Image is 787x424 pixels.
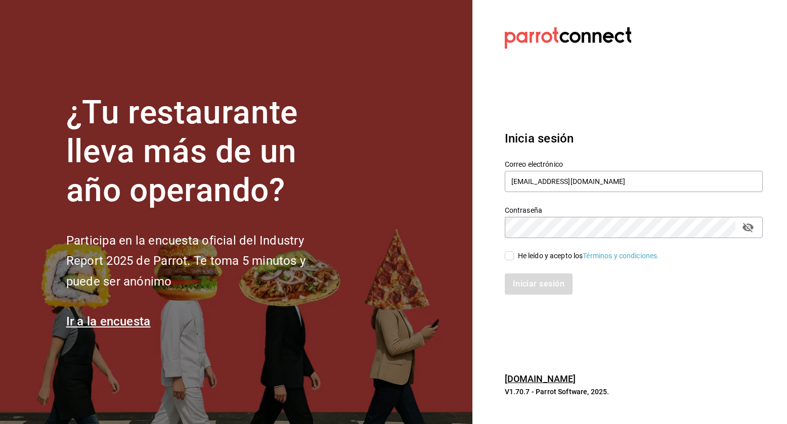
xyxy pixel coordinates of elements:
[583,252,659,260] a: Términos y condiciones.
[518,251,660,261] div: He leído y acepto los
[505,373,576,384] a: [DOMAIN_NAME]
[66,314,151,328] a: Ir a la encuesta
[739,219,757,236] button: passwordField
[505,129,763,148] h3: Inicia sesión
[66,230,339,292] h2: Participa en la encuesta oficial del Industry Report 2025 de Parrot. Te toma 5 minutos y puede se...
[505,207,763,214] label: Contraseña
[505,387,763,397] p: V1.70.7 - Parrot Software, 2025.
[66,93,339,210] h1: ¿Tu restaurante lleva más de un año operando?
[505,171,763,192] input: Ingresa tu correo electrónico
[505,161,763,168] label: Correo electrónico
